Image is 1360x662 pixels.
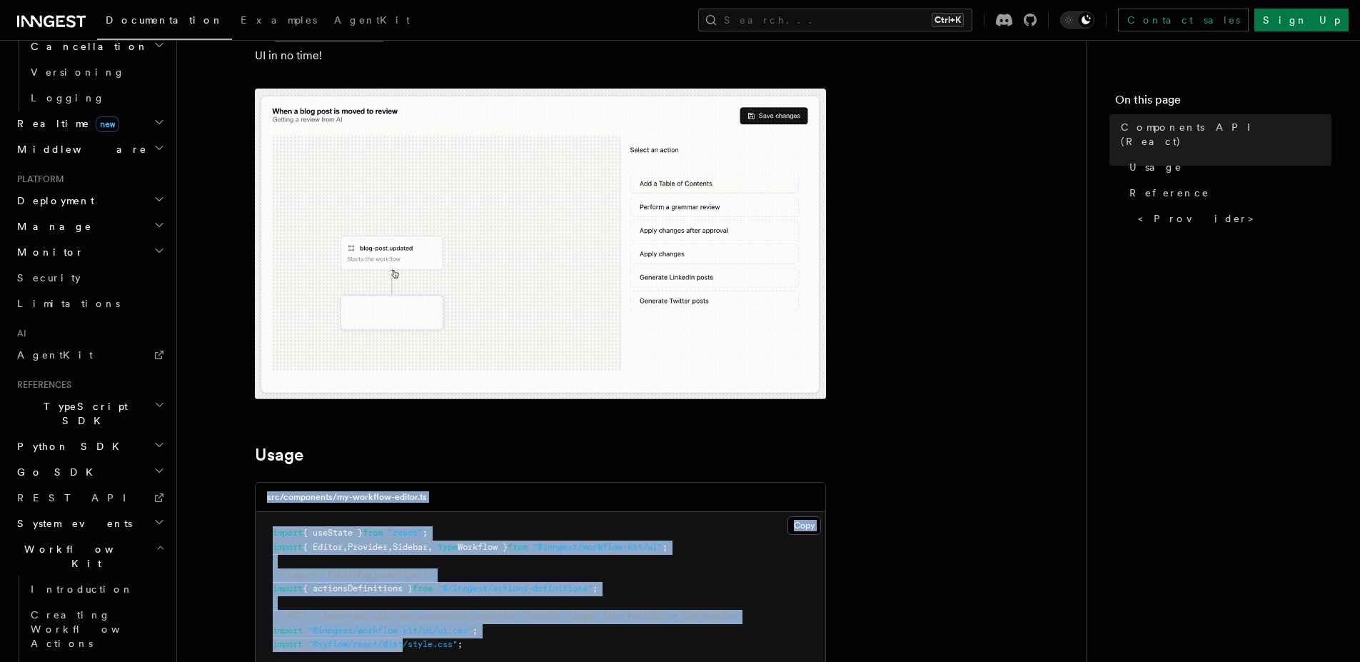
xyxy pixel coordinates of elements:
button: Go SDK [11,459,168,485]
span: ; [663,542,668,552]
h3: src/components/my-workflow-editor.ts [267,491,427,503]
span: Creating Workflow Actions [31,609,155,649]
span: Realtime [11,116,119,131]
img: workflow-kit-announcement-video-loop.gif [255,89,826,399]
span: "@inngest/workflow-kit/ui/ui.css" [308,626,473,636]
span: REST API [17,492,138,503]
a: Creating Workflow Actions [25,602,168,656]
span: ; [458,639,463,649]
span: // import `PublicEngineAction[]` [273,570,433,580]
span: Examples [241,14,317,26]
button: Middleware [11,136,168,162]
span: import [273,542,303,552]
a: Security [11,265,168,291]
a: Documentation [97,4,232,40]
span: Components API (React) [1121,120,1331,149]
button: Search...Ctrl+K [698,9,972,31]
span: , [343,542,348,552]
a: AgentKit [11,342,168,368]
span: { actionsDefinitions } [303,583,413,593]
span: "@xyflow/react/dist/style.css" [308,639,458,649]
span: Python SDK [11,439,128,453]
span: Go SDK [11,465,101,479]
button: Realtimenew [11,111,168,136]
a: @inngest/workflow-kit [274,28,384,41]
span: Sidebar [393,542,428,552]
button: Copy [787,516,821,535]
span: Provider [348,542,388,552]
a: Contact sales [1118,9,1249,31]
button: Deployment [11,188,168,214]
span: // NOTE - Importing CSS from JavaScript requires a bundler plugin like PostCSS or CSS Modules [273,611,737,621]
button: TypeScript SDK [11,393,168,433]
span: Deployment [11,194,94,208]
a: REST API [11,485,168,511]
span: Documentation [106,14,223,26]
span: Introduction [31,583,134,595]
span: Versioning [31,66,125,78]
a: Reference [1124,180,1331,206]
span: Usage [1129,160,1182,174]
span: Reference [1129,186,1209,200]
a: Usage [255,445,303,465]
span: AgentKit [17,349,93,361]
span: "@/inngest/actions-definitions" [438,583,593,593]
span: Workflow Kit [11,542,156,571]
a: Logging [25,85,168,111]
span: import [273,583,303,593]
span: Middleware [11,142,147,156]
button: Cancellation [25,34,168,59]
span: , [428,542,433,552]
p: The package provides a set of React components, enabling you to build a workflow editor UI in no ... [255,25,826,66]
span: System events [11,516,132,531]
span: Monitor [11,245,84,259]
h4: On this page [1115,91,1331,114]
a: <Provider> [1132,206,1331,231]
span: , [388,542,393,552]
span: References [11,379,71,391]
span: type [438,542,458,552]
span: { Editor [303,542,343,552]
span: new [96,116,119,132]
a: Introduction [25,576,168,602]
span: "react" [388,528,423,538]
kbd: Ctrl+K [932,13,964,27]
code: @inngest/workflow-kit [274,30,384,42]
span: AI [11,328,26,339]
span: Cancellation [25,39,148,54]
span: TypeScript SDK [11,399,154,428]
span: ; [423,528,428,538]
span: Manage [11,219,92,234]
span: Security [17,272,81,284]
span: <Provider> [1138,211,1264,226]
a: Examples [232,4,326,39]
span: Platform [11,174,64,185]
span: import [273,528,303,538]
span: Limitations [17,298,120,309]
span: import [273,639,303,649]
button: Workflow Kit [11,536,168,576]
button: Python SDK [11,433,168,459]
button: Toggle dark mode [1060,11,1094,29]
a: Components API (React) [1115,114,1331,154]
button: Monitor [11,239,168,265]
span: { useState } [303,528,363,538]
span: ; [593,583,598,593]
span: Workflow } [458,542,508,552]
span: from [508,542,528,552]
button: Manage [11,214,168,239]
a: AgentKit [326,4,418,39]
span: AgentKit [334,14,410,26]
a: Versioning [25,59,168,85]
span: Logging [31,92,105,104]
span: import [273,626,303,636]
span: from [413,583,433,593]
a: Limitations [11,291,168,316]
a: Usage [1124,154,1331,180]
span: ; [473,626,478,636]
span: "@inngest/workflow-kit/ui" [533,542,663,552]
a: Sign Up [1254,9,1349,31]
button: System events [11,511,168,536]
span: from [363,528,383,538]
